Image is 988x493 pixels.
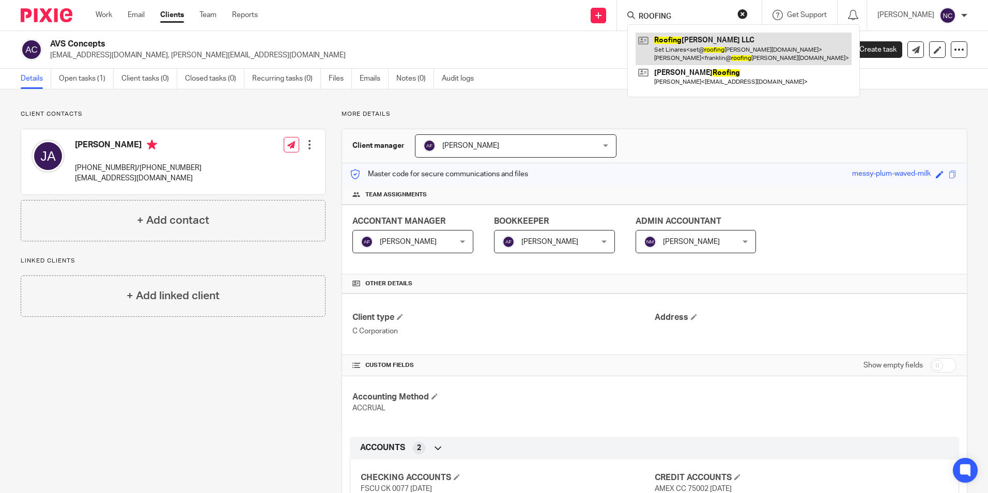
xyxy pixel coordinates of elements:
h4: CUSTOM FIELDS [352,361,654,369]
h4: Accounting Method [352,392,654,403]
img: svg%3E [21,39,42,60]
a: Client tasks (0) [121,69,177,89]
p: [PHONE_NUMBER]/[PHONE_NUMBER] [75,163,202,173]
a: Emails [360,69,389,89]
a: Audit logs [442,69,482,89]
img: svg%3E [939,7,956,24]
a: Clients [160,10,184,20]
input: Search [638,12,731,22]
span: ACCONTANT MANAGER [352,217,445,225]
h4: CHECKING ACCOUNTS [361,472,654,483]
p: [PERSON_NAME] [877,10,934,20]
p: [EMAIL_ADDRESS][DOMAIN_NAME], [PERSON_NAME][EMAIL_ADDRESS][DOMAIN_NAME] [50,50,827,60]
img: svg%3E [644,236,656,248]
i: Primary [147,140,157,150]
a: Recurring tasks (0) [252,69,321,89]
a: Open tasks (1) [59,69,114,89]
span: 2 [417,443,421,453]
p: Master code for secure communications and files [350,169,528,179]
span: BOOKKEEPER [494,217,549,225]
h4: Address [655,312,956,323]
div: messy-plum-waved-milk [852,168,931,180]
img: svg%3E [502,236,515,248]
h3: Client manager [352,141,405,151]
a: Details [21,69,51,89]
span: [PERSON_NAME] [663,238,720,245]
p: C Corporation [352,326,654,336]
h4: Client type [352,312,654,323]
a: Work [96,10,112,20]
span: [PERSON_NAME] [521,238,578,245]
span: ADMIN ACCOUNTANT [636,217,721,225]
img: svg%3E [361,236,373,248]
h4: CREDIT ACCOUNTS [655,472,948,483]
a: Files [329,69,352,89]
span: ACCOUNTS [360,442,405,453]
img: svg%3E [32,140,65,173]
a: Closed tasks (0) [185,69,244,89]
span: Other details [365,280,412,288]
a: Reports [232,10,258,20]
h2: AVS Concepts [50,39,671,50]
img: Pixie [21,8,72,22]
span: Get Support [787,11,827,19]
span: ACCRUAL [352,405,385,412]
p: [EMAIL_ADDRESS][DOMAIN_NAME] [75,173,202,183]
p: Client contacts [21,110,326,118]
button: Clear [737,9,748,19]
img: svg%3E [423,140,436,152]
a: Create task [842,41,902,58]
span: Team assignments [365,191,427,199]
p: Linked clients [21,257,326,265]
a: Notes (0) [396,69,434,89]
span: [PERSON_NAME] [442,142,499,149]
p: More details [342,110,967,118]
a: Team [199,10,217,20]
a: Email [128,10,145,20]
span: [PERSON_NAME] [380,238,437,245]
h4: + Add linked client [127,288,220,304]
h4: + Add contact [137,212,209,228]
span: FSCU CK 0077 [DATE] [361,485,432,492]
h4: [PERSON_NAME] [75,140,202,152]
label: Show empty fields [863,360,923,371]
span: AMEX CC 75002 [DATE] [655,485,732,492]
